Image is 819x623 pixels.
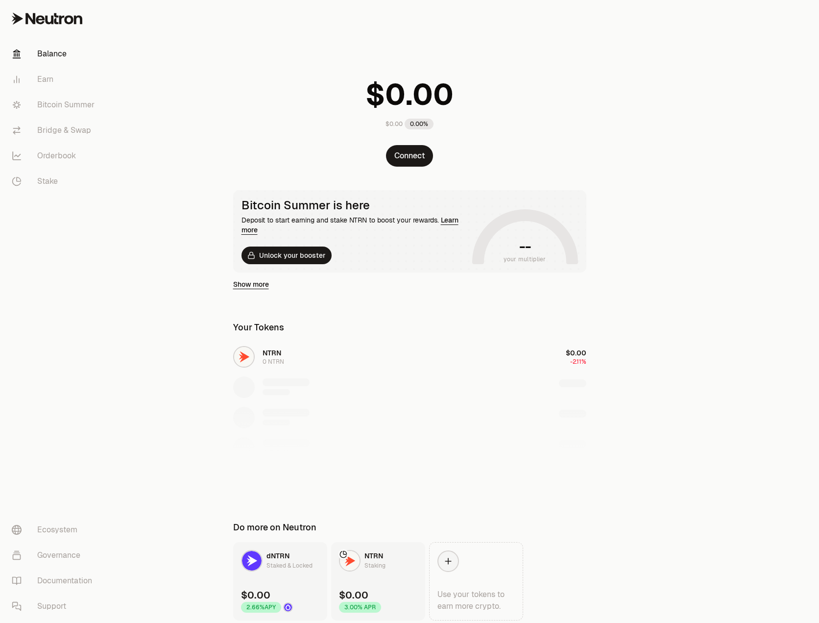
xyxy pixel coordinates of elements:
[4,169,106,194] a: Stake
[4,41,106,67] a: Balance
[364,551,383,560] span: NTRN
[385,120,403,128] div: $0.00
[266,561,313,571] div: Staked & Locked
[4,543,106,568] a: Governance
[429,542,523,621] a: Use your tokens to earn more crypto.
[241,215,468,235] div: Deposit to start earning and stake NTRN to boost your rewards.
[364,561,385,571] div: Staking
[233,542,327,621] a: dNTRN LogodNTRNStaked & Locked$0.002.66%APYDrop
[437,589,515,612] div: Use your tokens to earn more crypto.
[4,67,106,92] a: Earn
[241,588,270,602] div: $0.00
[4,568,106,594] a: Documentation
[233,521,316,534] div: Do more on Neutron
[241,247,332,264] button: Unlock your booster
[241,199,468,212] div: Bitcoin Summer is here
[504,254,546,264] span: your multiplier
[4,143,106,169] a: Orderbook
[233,279,269,289] a: Show more
[233,321,284,334] div: Your Tokens
[340,551,360,571] img: NTRN Logo
[284,603,292,611] img: Drop
[242,551,262,571] img: dNTRN Logo
[4,594,106,619] a: Support
[386,145,433,167] button: Connect
[339,588,368,602] div: $0.00
[241,602,281,613] div: 2.66% APY
[339,602,381,613] div: 3.00% APR
[519,239,530,254] h1: --
[4,92,106,118] a: Bitcoin Summer
[331,542,425,621] a: NTRN LogoNTRNStaking$0.003.00% APR
[4,118,106,143] a: Bridge & Swap
[4,517,106,543] a: Ecosystem
[405,119,434,129] div: 0.00%
[266,551,289,560] span: dNTRN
